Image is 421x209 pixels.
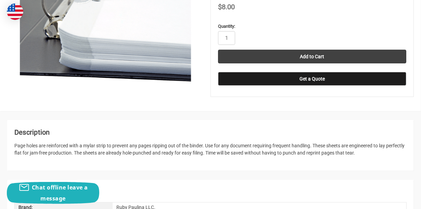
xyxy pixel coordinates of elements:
[14,187,407,197] h2: Extra Information
[7,3,23,20] img: duty and tax information for United States
[14,142,407,157] p: Page holes are reinforced with a mylar strip to prevent any pages ripping out of the binder. Use ...
[218,3,235,11] span: $8.00
[32,184,88,202] span: Chat offline leave a message
[218,72,406,86] button: Get a Quote
[365,190,421,209] iframe: Google Customer Reviews
[7,182,99,204] button: Chat offline leave a message
[14,127,407,137] h2: Description
[218,50,406,63] input: Add to Cart
[218,23,406,30] label: Quantity:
